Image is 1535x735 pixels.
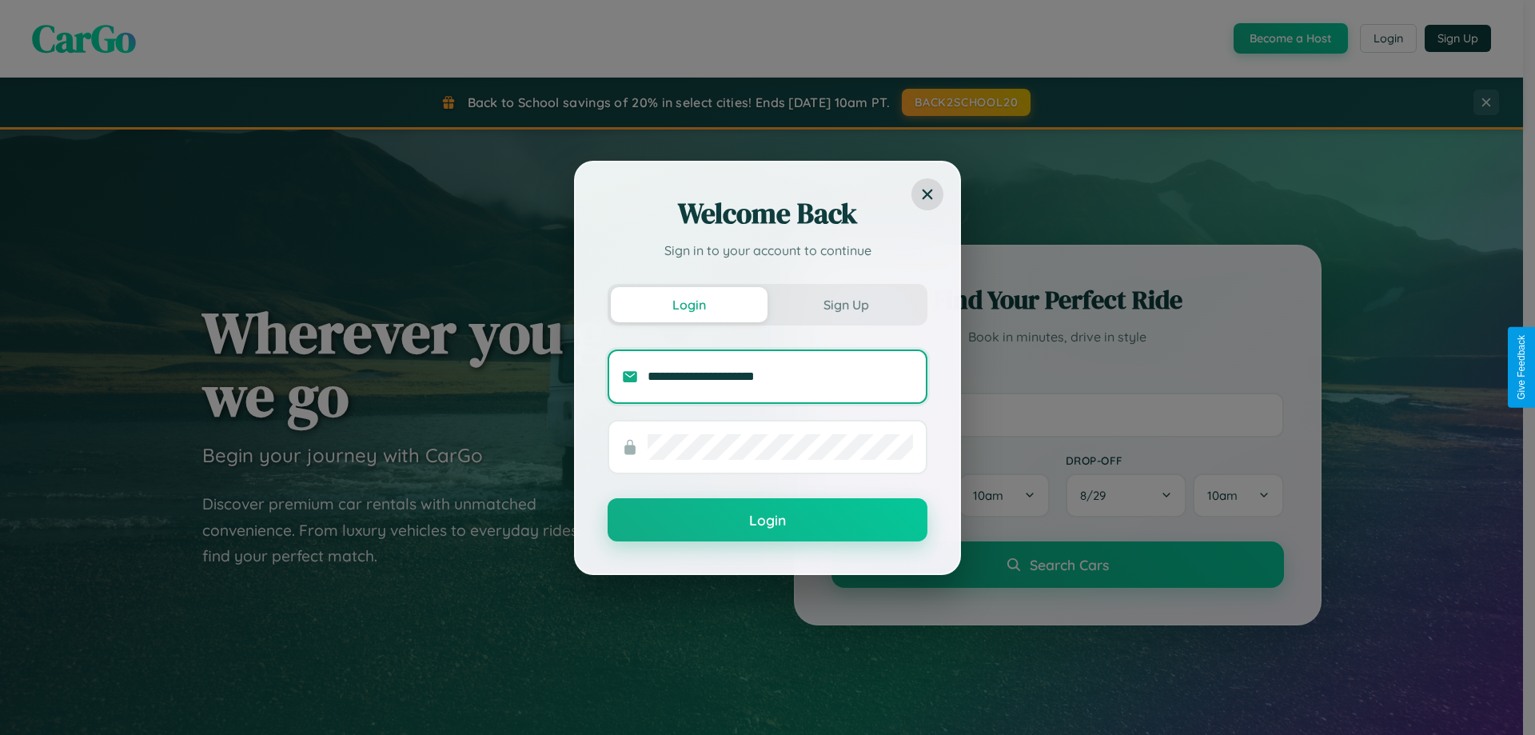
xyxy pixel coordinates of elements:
[1516,335,1527,400] div: Give Feedback
[608,498,927,541] button: Login
[767,287,924,322] button: Sign Up
[608,194,927,233] h2: Welcome Back
[611,287,767,322] button: Login
[608,241,927,260] p: Sign in to your account to continue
